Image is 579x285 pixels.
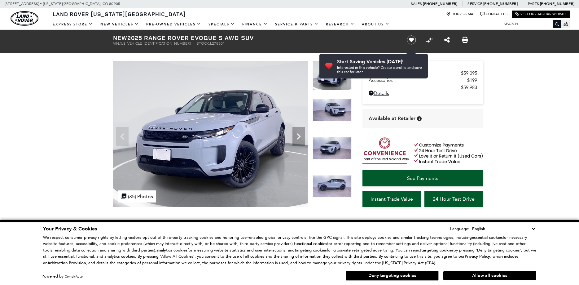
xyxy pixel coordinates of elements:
[313,137,352,159] img: New 2025 Arroios Grey Land Rover S image 3
[528,2,539,6] span: Parts
[369,115,415,122] span: Available at Retailer
[461,85,477,90] span: $59,983
[499,20,561,28] input: Search
[197,41,210,46] span: Stock:
[113,41,120,46] span: VIN:
[210,41,225,46] span: L278301
[411,2,422,6] span: Sales
[443,271,536,280] button: Allow all cookies
[405,35,418,45] button: Save vehicle
[43,225,97,232] span: Your Privacy & Cookies
[322,19,358,30] a: Research
[313,61,352,90] img: New 2025 Arroios Grey Land Rover S image 1
[294,241,327,247] strong: functional cookies
[43,234,536,266] p: We respect consumer privacy rights by letting visitors opt out of third-party tracking cookies an...
[444,36,450,44] a: Share this New 2025 Range Rover Evoque S AWD SUV
[480,12,507,16] a: Contact Us
[120,41,191,46] span: [US_VEHICLE_IDENTIFICATION_NUMBER]
[205,19,239,30] a: Specials
[53,10,186,18] span: Land Rover [US_STATE][GEOGRAPHIC_DATA]
[49,19,393,30] nav: Main Navigation
[483,1,518,6] a: [PHONE_NUMBER]
[118,190,156,203] div: (35) Photos
[313,99,352,121] img: New 2025 Arroios Grey Land Rover S image 2
[11,11,38,26] img: Land Rover
[424,191,483,207] a: 24 Hour Test Drive
[515,12,567,16] a: Visit Our Jaguar Website
[5,2,120,6] a: [STREET_ADDRESS] • [US_STATE][GEOGRAPHIC_DATA], CO 80905
[346,271,439,281] button: Deny targeting cookies
[295,247,327,253] strong: targeting cookies
[433,196,475,202] span: 24 Hour Test Drive
[471,225,536,232] select: Language Select
[113,61,308,207] img: New 2025 Arroios Grey Land Rover S image 1
[450,227,469,231] div: Language:
[49,19,97,30] a: EXPRESS STORE
[369,70,477,76] a: MSRP $59,095
[113,34,397,41] h1: 2025 Range Rover Evoque S AWD SUV
[47,260,86,266] strong: Arbitration Provision
[371,196,413,202] span: Instant Trade Value
[156,247,187,253] strong: analytics cookies
[407,175,438,181] span: See Payments
[65,274,83,278] a: ComplyAuto
[358,19,393,30] a: About Us
[467,78,477,83] span: $199
[540,1,574,6] a: [PHONE_NUMBER]
[369,78,467,83] span: Accessories
[417,116,422,121] div: Vehicle is in stock and ready for immediate delivery. Due to demand, availability is subject to c...
[313,175,352,198] img: New 2025 Arroios Grey Land Rover S image 4
[472,235,503,240] strong: essential cookies
[369,90,477,96] a: Details
[462,36,468,44] a: Print this New 2025 Range Rover Evoque S AWD SUV
[423,1,457,6] a: [PHONE_NUMBER]
[467,2,482,6] span: Service
[271,19,322,30] a: Service & Parts
[11,11,38,26] a: land-rover
[369,85,477,90] a: $59,983
[369,78,477,83] a: Accessories $199
[425,35,434,45] button: Compare Vehicle
[465,254,490,259] a: Privacy Policy
[42,274,83,278] div: Powered by
[113,33,127,42] strong: New
[97,19,143,30] a: New Vehicles
[362,170,483,186] a: See Payments
[292,127,305,146] div: Next
[369,70,461,76] span: MSRP
[461,70,477,76] span: $59,095
[239,19,271,30] a: Finance
[362,191,421,207] a: Instant Trade Value
[446,12,476,16] a: Hours & Map
[49,10,190,18] a: Land Rover [US_STATE][GEOGRAPHIC_DATA]
[421,247,454,253] strong: targeting cookies
[143,19,205,30] a: Pre-Owned Vehicles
